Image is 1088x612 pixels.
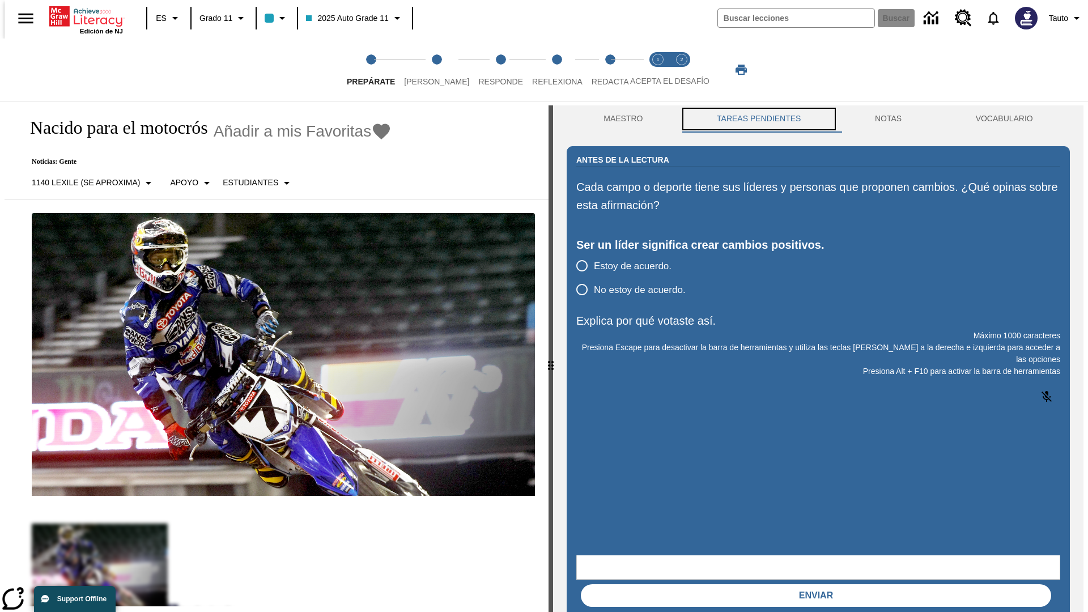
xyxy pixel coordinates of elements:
[680,57,683,62] text: 2
[18,117,208,138] h1: Nacido para el motocrós
[567,105,1070,133] div: Instructional Panel Tabs
[395,39,478,101] button: Lee step 2 of 5
[532,77,583,86] span: Reflexiona
[32,177,140,189] p: 1140 Lexile (Se aproxima)
[170,177,198,189] p: Apoyo
[581,584,1051,607] button: Enviar
[199,12,232,24] span: Grado 11
[938,105,1070,133] button: VOCABULARIO
[576,254,695,301] div: poll
[576,154,669,166] h2: Antes de la lectura
[594,259,671,274] span: Estoy de acuerdo.
[34,586,116,612] button: Support Offline
[260,8,294,28] button: El color de la clase es azul claro. Cambiar el color de la clase.
[9,2,42,35] button: Abrir el menú lateral
[641,39,674,101] button: Acepta el desafío lee step 1 of 2
[404,77,469,86] span: [PERSON_NAME]
[165,173,218,193] button: Tipo de apoyo, Apoyo
[1015,7,1038,29] img: Avatar
[979,3,1008,33] a: Notificaciones
[594,283,686,297] span: No estoy de acuerdo.
[583,39,638,101] button: Redacta step 5 of 5
[718,9,874,27] input: Buscar campo
[576,178,1060,214] p: Cada campo o deporte tiene sus líderes y personas que proponen cambios. ¿Qué opinas sobre esta af...
[523,39,592,101] button: Reflexiona step 4 of 5
[347,77,395,86] span: Prepárate
[301,8,408,28] button: Clase: 2025 Auto Grade 11, Selecciona una clase
[553,105,1083,612] div: activity
[195,8,252,28] button: Grado: Grado 11, Elige un grado
[723,59,759,80] button: Imprimir
[57,595,107,603] span: Support Offline
[680,105,838,133] button: TAREAS PENDIENTES
[214,121,392,141] button: Añadir a mis Favoritas - Nacido para el motocrós
[223,177,278,189] p: Estudiantes
[27,173,160,193] button: Seleccione Lexile, 1140 Lexile (Se aproxima)
[1049,12,1068,24] span: Tauto
[338,39,404,101] button: Prepárate step 1 of 5
[656,57,659,62] text: 1
[549,105,553,612] div: Pulsa la tecla de intro o la barra espaciadora y luego presiona las flechas de derecha e izquierd...
[1044,8,1088,28] button: Perfil/Configuración
[917,3,948,34] a: Centro de información
[156,12,167,24] span: ES
[576,236,1060,254] div: Ser un líder significa crear cambios positivos.
[218,173,298,193] button: Seleccionar estudiante
[5,105,549,606] div: reading
[838,105,939,133] button: NOTAS
[1008,3,1044,33] button: Escoja un nuevo avatar
[576,365,1060,377] p: Presiona Alt + F10 para activar la barra de herramientas
[576,342,1060,365] p: Presiona Escape para desactivar la barra de herramientas y utiliza las teclas [PERSON_NAME] a la ...
[592,77,629,86] span: Redacta
[469,39,532,101] button: Responde step 3 of 5
[478,77,523,86] span: Responde
[665,39,698,101] button: Acepta el desafío contesta step 2 of 2
[5,9,165,19] body: Explica por qué votaste así. Máximo 1000 caracteres Presiona Alt + F10 para activar la barra de h...
[948,3,979,33] a: Centro de recursos, Se abrirá en una pestaña nueva.
[630,76,709,86] span: ACEPTA EL DESAFÍO
[576,330,1060,342] p: Máximo 1000 caracteres
[151,8,187,28] button: Lenguaje: ES, Selecciona un idioma
[306,12,388,24] span: 2025 Auto Grade 11
[567,105,680,133] button: Maestro
[49,4,123,35] div: Portada
[32,213,535,496] img: El corredor de motocrós James Stewart vuela por los aires en su motocicleta de montaña
[214,122,372,141] span: Añadir a mis Favoritas
[18,158,392,166] p: Noticias: Gente
[80,28,123,35] span: Edición de NJ
[1033,383,1060,410] button: Haga clic para activar la función de reconocimiento de voz
[576,312,1060,330] p: Explica por qué votaste así.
